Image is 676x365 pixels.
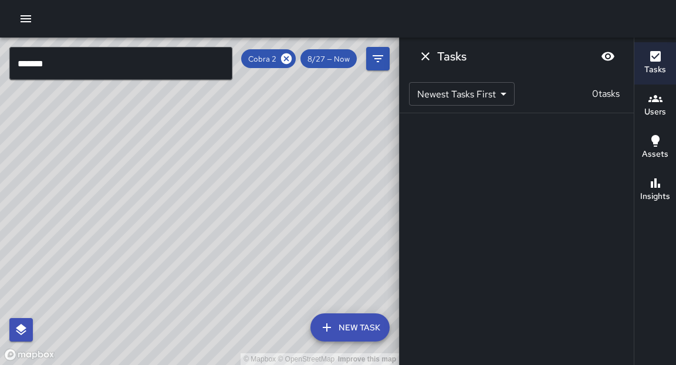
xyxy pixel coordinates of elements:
[366,47,390,70] button: Filters
[644,106,666,119] h6: Users
[409,82,515,106] div: Newest Tasks First
[634,42,676,85] button: Tasks
[644,63,666,76] h6: Tasks
[241,54,283,64] span: Cobra 2
[634,85,676,127] button: Users
[634,127,676,169] button: Assets
[587,87,624,101] p: 0 tasks
[642,148,668,161] h6: Assets
[414,45,437,68] button: Dismiss
[310,313,390,342] button: New Task
[640,190,670,203] h6: Insights
[596,45,620,68] button: Blur
[437,47,467,66] h6: Tasks
[300,54,357,64] span: 8/27 — Now
[241,49,296,68] div: Cobra 2
[634,169,676,211] button: Insights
